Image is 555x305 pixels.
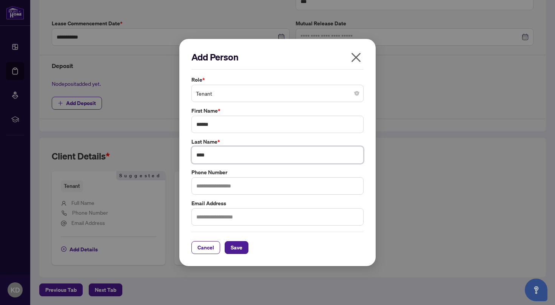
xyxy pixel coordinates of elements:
button: Save [225,241,248,254]
span: close-circle [355,91,359,96]
label: Email Address [191,199,364,207]
span: Tenant [196,86,359,101]
button: Open asap [525,279,547,301]
span: Save [231,242,242,254]
button: Cancel [191,241,220,254]
label: First Name [191,107,364,115]
label: Role [191,76,364,84]
label: Last Name [191,138,364,146]
label: Phone Number [191,168,364,176]
span: Cancel [197,242,214,254]
span: close [350,51,362,63]
h2: Add Person [191,51,364,63]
